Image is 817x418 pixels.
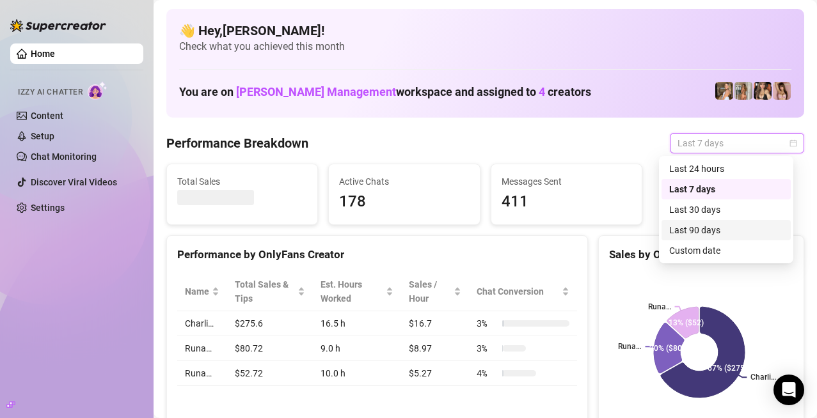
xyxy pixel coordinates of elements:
[339,174,469,189] span: Active Chats
[662,179,791,199] div: Last 7 days
[502,190,631,214] span: 411
[477,284,559,298] span: Chat Conversion
[715,82,733,100] img: Charli
[227,272,313,311] th: Total Sales & Tips
[409,277,452,306] span: Sales / Hour
[619,342,642,351] text: Runa…
[177,361,227,386] td: Runa…
[31,111,63,121] a: Content
[754,82,772,100] img: Runa
[751,373,777,382] text: Charli…
[662,199,791,220] div: Last 30 days
[773,82,791,100] img: Runa
[179,22,791,40] h4: 👋 Hey, [PERSON_NAME] !
[669,162,783,176] div: Last 24 hours
[678,134,797,153] span: Last 7 days
[313,336,401,361] td: 9.0 h
[31,49,55,59] a: Home
[669,203,783,217] div: Last 30 days
[401,311,470,336] td: $16.7
[662,220,791,240] div: Last 90 days
[401,272,470,311] th: Sales / Hour
[539,85,545,98] span: 4
[18,86,83,98] span: Izzy AI Chatter
[669,182,783,196] div: Last 7 days
[477,341,497,355] span: 3 %
[734,82,752,100] img: Sav
[31,203,65,213] a: Settings
[339,190,469,214] span: 178
[321,277,383,306] div: Est. Hours Worked
[469,272,577,311] th: Chat Conversion
[648,302,671,311] text: Runa…
[401,361,470,386] td: $5.27
[477,366,497,380] span: 4 %
[31,131,54,141] a: Setup
[477,316,497,330] span: 3 %
[313,361,401,386] td: 10.0 h
[31,177,117,187] a: Discover Viral Videos
[88,81,107,100] img: AI Chatter
[31,151,97,162] a: Chat Monitoring
[401,336,470,361] td: $8.97
[185,284,209,298] span: Name
[177,174,307,189] span: Total Sales
[179,85,591,99] h1: You are on workspace and assigned to creators
[177,336,227,361] td: Runa…
[177,272,227,311] th: Name
[227,311,313,336] td: $275.6
[227,361,313,386] td: $52.72
[789,139,797,147] span: calendar
[773,375,804,405] div: Open Intercom Messenger
[10,19,106,32] img: logo-BBDzfeDw.svg
[179,40,791,54] span: Check what you achieved this month
[502,174,631,189] span: Messages Sent
[669,223,783,237] div: Last 90 days
[177,311,227,336] td: Charli…
[227,336,313,361] td: $80.72
[669,244,783,258] div: Custom date
[6,400,15,409] span: build
[313,311,401,336] td: 16.5 h
[166,134,308,152] h4: Performance Breakdown
[235,277,295,306] span: Total Sales & Tips
[177,246,577,263] div: Performance by OnlyFans Creator
[662,240,791,261] div: Custom date
[609,246,793,263] div: Sales by OnlyFans Creator
[662,159,791,179] div: Last 24 hours
[236,85,396,98] span: [PERSON_NAME] Management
